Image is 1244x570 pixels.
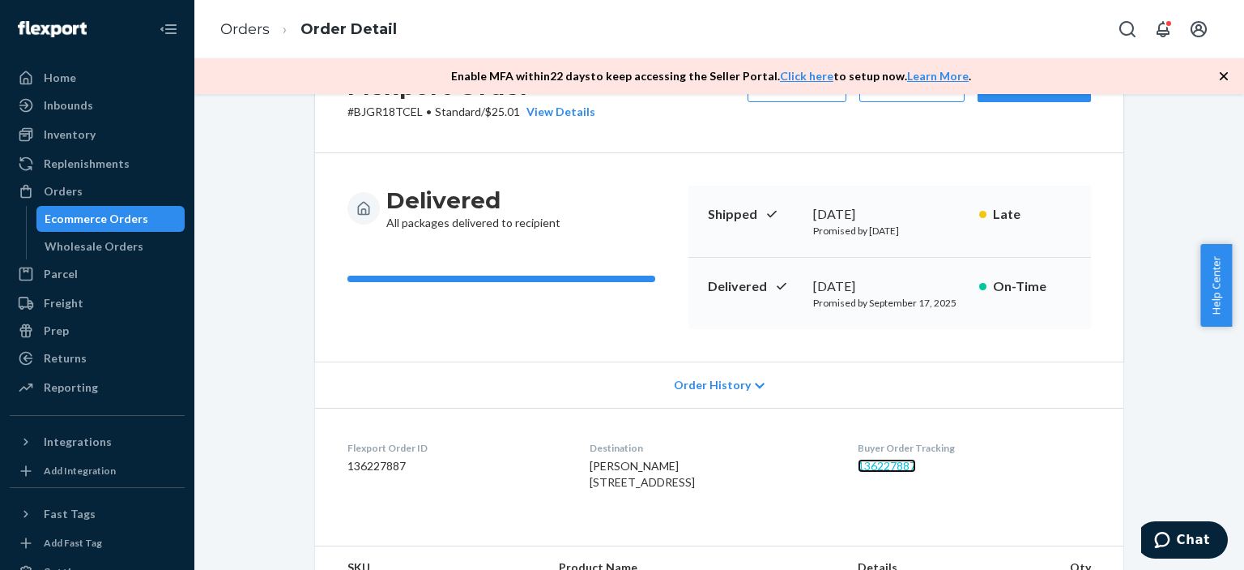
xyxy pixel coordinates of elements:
[10,501,185,527] button: Fast Tags
[10,290,185,316] a: Freight
[44,126,96,143] div: Inventory
[44,266,78,282] div: Parcel
[708,205,800,224] p: Shipped
[813,224,966,238] p: Promised by [DATE]
[44,183,83,199] div: Orders
[44,379,98,396] div: Reporting
[520,104,595,120] button: View Details
[44,156,130,172] div: Replenishments
[780,69,833,83] a: Click here
[10,461,185,481] a: Add Integration
[1111,13,1144,45] button: Open Search Box
[347,458,564,474] dd: 136227887
[813,277,966,296] div: [DATE]
[44,464,116,478] div: Add Integration
[10,375,185,401] a: Reporting
[386,186,560,231] div: All packages delivered to recipient
[590,459,695,489] span: [PERSON_NAME] [STREET_ADDRESS]
[907,69,969,83] a: Learn More
[10,178,185,204] a: Orders
[451,68,971,84] p: Enable MFA within 22 days to keep accessing the Seller Portal. to setup now. .
[386,186,560,215] h3: Delivered
[993,205,1071,224] p: Late
[44,97,93,114] div: Inbounds
[44,350,87,366] div: Returns
[10,151,185,177] a: Replenishments
[44,506,96,522] div: Fast Tags
[347,104,595,120] p: # BJGR18TCEL / $25.01
[10,122,185,148] a: Inventory
[858,441,1091,455] dt: Buyer Order Tracking
[813,205,966,224] div: [DATE]
[426,105,432,118] span: •
[152,13,185,45] button: Close Navigation
[10,429,185,455] button: Integrations
[45,238,143,255] div: Wholesale Orders
[1182,13,1215,45] button: Open account menu
[44,434,112,450] div: Integrations
[993,277,1071,296] p: On-Time
[10,345,185,371] a: Returns
[300,20,397,38] a: Order Detail
[18,21,87,37] img: Flexport logo
[36,206,185,232] a: Ecommerce Orders
[590,441,831,455] dt: Destination
[858,459,916,473] a: 136227887
[708,277,800,296] p: Delivered
[207,6,410,54] ol: breadcrumbs
[10,318,185,344] a: Prep
[44,70,76,86] div: Home
[45,211,148,227] div: Ecommerce Orders
[10,261,185,287] a: Parcel
[10,92,185,118] a: Inbounds
[1147,13,1179,45] button: Open notifications
[674,377,751,393] span: Order History
[347,441,564,455] dt: Flexport Order ID
[44,295,83,311] div: Freight
[813,296,966,310] p: Promised by September 17, 2025
[36,234,185,259] a: Wholesale Orders
[10,534,185,553] a: Add Fast Tag
[1141,521,1228,562] iframe: Opens a widget where you can chat to one of our agents
[435,105,481,118] span: Standard
[10,65,185,91] a: Home
[44,323,69,339] div: Prep
[220,20,270,38] a: Orders
[1200,244,1232,327] button: Help Center
[44,536,102,550] div: Add Fast Tag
